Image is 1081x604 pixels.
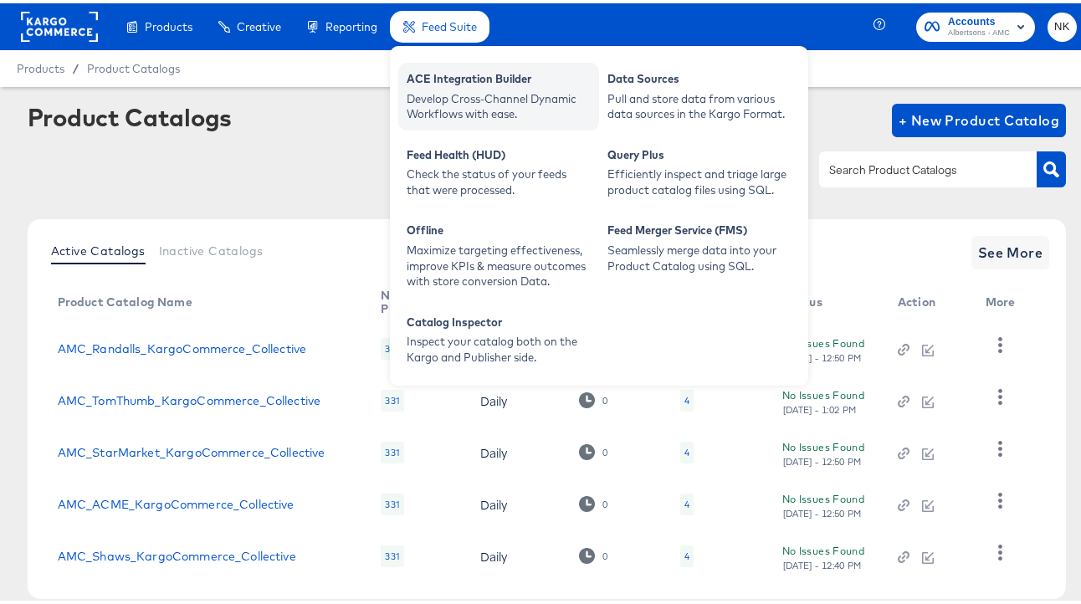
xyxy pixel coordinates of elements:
div: 0 [579,545,608,560]
div: 0 [579,493,608,509]
span: + New Product Catalog [899,105,1060,129]
button: NK [1048,9,1077,38]
div: 0 [602,392,608,403]
span: Inactive Catalogs [159,241,264,254]
td: Daily [467,423,566,475]
div: 4 [680,438,694,460]
div: 331 [381,438,403,460]
div: 4 [684,494,689,508]
div: 331 [381,490,403,512]
a: Product Catalogs [87,59,180,72]
a: AMC_ACME_KargoCommerce_Collective [58,494,295,508]
div: 0 [579,389,608,405]
span: Reporting [325,17,377,30]
span: Products [17,59,64,72]
td: Daily [467,527,566,579]
div: 4 [684,391,689,404]
span: Accounts [948,10,1010,28]
span: Products [145,17,192,30]
span: Albertsons - AMC [948,23,1010,37]
span: / [64,59,87,72]
th: More [972,279,1036,320]
span: See More [978,238,1043,261]
div: 4 [684,546,689,560]
div: 4 [680,386,694,408]
td: Daily [467,475,566,527]
span: Creative [237,17,281,30]
div: 0 [602,495,608,507]
span: NK [1054,14,1070,33]
div: 4 [684,443,689,456]
th: Status [769,279,884,320]
button: + New Product Catalog [892,100,1067,134]
div: 0 [579,441,608,457]
a: AMC_Randalls_KargoCommerce_Collective [58,339,307,352]
div: 331 [381,335,403,356]
span: Active Catalogs [51,241,146,254]
div: Product Catalogs [28,100,232,127]
button: See More [971,233,1050,266]
div: 0 [602,443,608,455]
div: No. Products [381,285,446,312]
div: 331 [381,386,403,408]
a: AMC_StarMarket_KargoCommerce_Collective [58,443,325,456]
span: Feed Suite [422,17,477,30]
div: 331 [381,542,403,564]
input: Search Product Catalogs [826,157,1004,177]
div: Product Catalog Name [58,292,192,305]
div: 4 [680,490,694,512]
td: Daily [467,371,566,423]
div: 0 [602,547,608,559]
a: AMC_TomThumb_KargoCommerce_Collective [58,391,321,404]
div: 4 [680,542,694,564]
a: AMC_Shaws_KargoCommerce_Collective [58,546,296,560]
th: Action [884,279,972,320]
button: AccountsAlbertsons - AMC [916,9,1035,38]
